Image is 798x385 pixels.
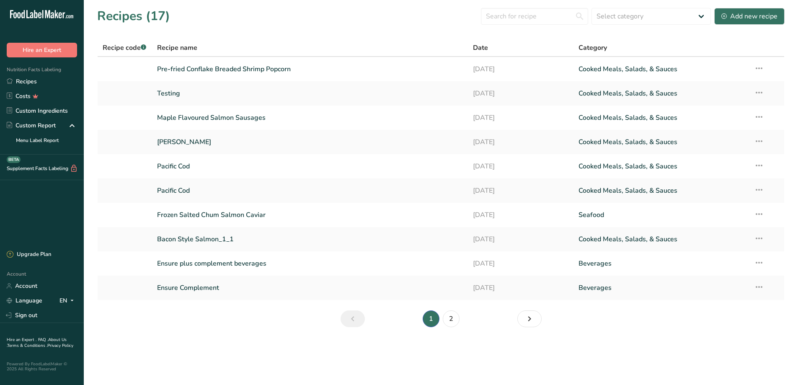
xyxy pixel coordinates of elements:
[578,85,744,102] a: Cooked Meals, Salads, & Sauces
[721,11,777,21] div: Add new recipe
[578,158,744,175] a: Cooked Meals, Salads, & Sauces
[7,43,77,57] button: Hire an Expert
[157,85,463,102] a: Testing
[47,343,73,349] a: Privacy Policy
[473,43,488,53] span: Date
[97,7,170,26] h1: Recipes (17)
[473,230,568,248] a: [DATE]
[578,255,744,272] a: Beverages
[157,158,463,175] a: Pacific Cod
[7,251,51,259] div: Upgrade Plan
[714,8,785,25] button: Add new recipe
[157,182,463,199] a: Pacific Cod
[157,43,197,53] span: Recipe name
[157,206,463,224] a: Frozen Salted Chum Salmon Caviar
[578,279,744,297] a: Beverages
[157,279,463,297] a: Ensure Complement
[157,230,463,248] a: Bacon Style Salmon_1_1
[578,60,744,78] a: Cooked Meals, Salads, & Sauces
[578,43,607,53] span: Category
[473,206,568,224] a: [DATE]
[7,293,42,308] a: Language
[341,310,365,327] a: Previous page
[578,206,744,224] a: Seafood
[578,109,744,127] a: Cooked Meals, Salads, & Sauces
[7,121,56,130] div: Custom Report
[59,296,77,306] div: EN
[473,85,568,102] a: [DATE]
[517,310,542,327] a: Next page
[7,337,36,343] a: Hire an Expert .
[103,43,146,52] span: Recipe code
[157,255,463,272] a: Ensure plus complement beverages
[157,60,463,78] a: Pre-fried Conflake Breaded Shrimp Popcorn
[473,255,568,272] a: [DATE]
[473,158,568,175] a: [DATE]
[481,8,588,25] input: Search for recipe
[473,182,568,199] a: [DATE]
[157,133,463,151] a: [PERSON_NAME]
[473,133,568,151] a: [DATE]
[7,343,47,349] a: Terms & Conditions .
[770,357,790,377] iframe: Intercom live chat
[38,337,48,343] a: FAQ .
[157,109,463,127] a: Maple Flavoured Salmon Sausages
[443,310,460,327] a: Page 2.
[578,230,744,248] a: Cooked Meals, Salads, & Sauces
[7,337,67,349] a: About Us .
[7,156,21,163] div: BETA
[473,109,568,127] a: [DATE]
[473,60,568,78] a: [DATE]
[578,133,744,151] a: Cooked Meals, Salads, & Sauces
[7,362,77,372] div: Powered By FoodLabelMaker © 2025 All Rights Reserved
[578,182,744,199] a: Cooked Meals, Salads, & Sauces
[473,279,568,297] a: [DATE]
